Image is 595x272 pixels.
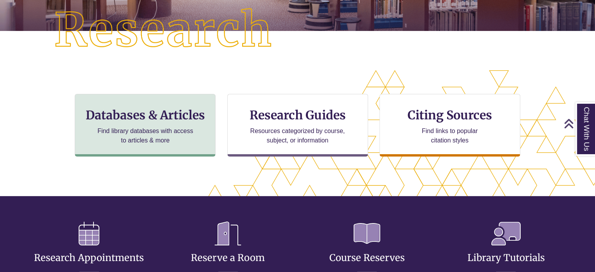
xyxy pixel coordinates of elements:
a: Databases & Articles Find library databases with access to articles & more [75,94,216,157]
a: Course Reserves [329,233,405,264]
a: Library Tutorials [467,233,545,264]
a: Back to Top [564,118,593,129]
p: Find links to popular citation styles [412,126,488,145]
a: Citing Sources Find links to popular citation styles [379,94,520,157]
a: Reserve a Room [191,233,265,264]
p: Resources categorized by course, subject, or information [246,126,349,145]
a: Research Guides Resources categorized by course, subject, or information [227,94,368,157]
h3: Databases & Articles [81,108,209,122]
h3: Research Guides [234,108,361,122]
p: Find library databases with access to articles & more [94,126,196,145]
a: Research Appointments [34,233,144,264]
h3: Citing Sources [402,108,498,122]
